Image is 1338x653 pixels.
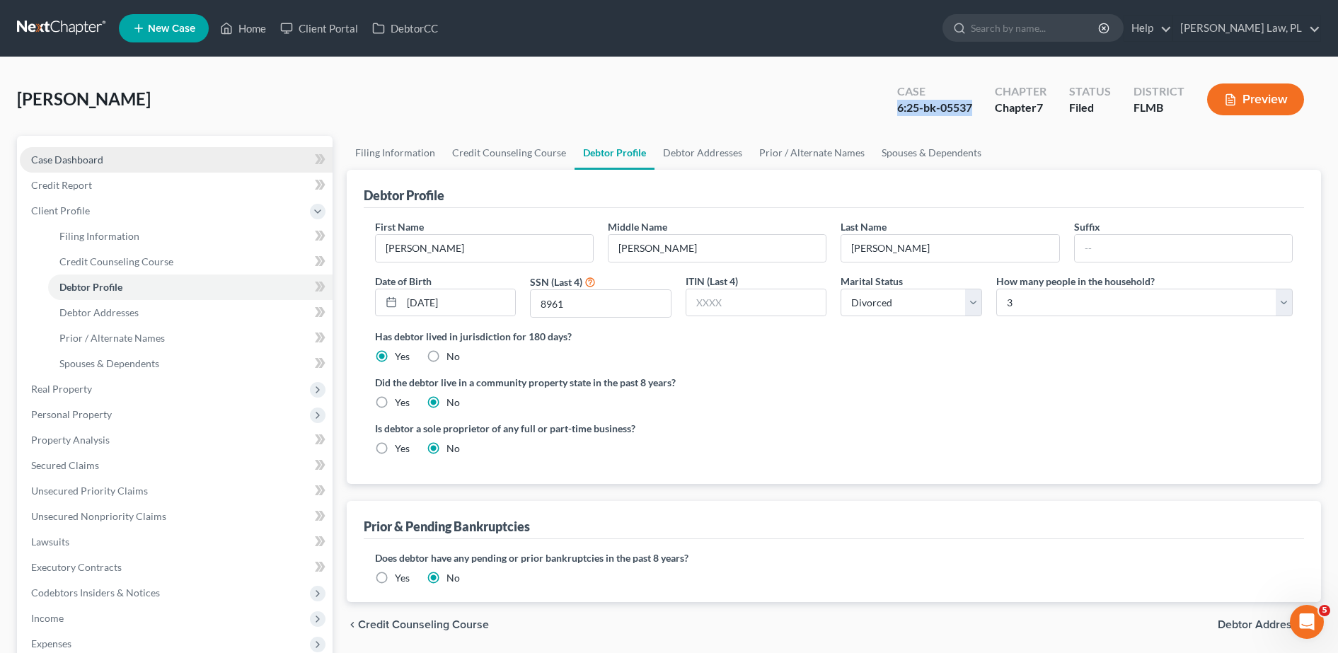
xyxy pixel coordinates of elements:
[686,289,826,316] input: XXXX
[59,230,139,242] span: Filing Information
[395,571,410,585] label: Yes
[364,518,530,535] div: Prior & Pending Bankruptcies
[358,619,489,630] span: Credit Counseling Course
[20,427,333,453] a: Property Analysis
[48,249,333,275] a: Credit Counseling Course
[31,536,69,548] span: Lawsuits
[1069,83,1111,100] div: Status
[347,136,444,170] a: Filing Information
[31,383,92,395] span: Real Property
[376,235,593,262] input: --
[531,290,671,317] input: XXXX
[59,306,139,318] span: Debtor Addresses
[375,329,1293,344] label: Has debtor lived in jurisdiction for 180 days?
[1124,16,1172,41] a: Help
[1134,83,1184,100] div: District
[31,154,103,166] span: Case Dashboard
[841,219,887,234] label: Last Name
[148,23,195,34] span: New Case
[395,441,410,456] label: Yes
[20,147,333,173] a: Case Dashboard
[20,529,333,555] a: Lawsuits
[31,434,110,446] span: Property Analysis
[446,441,460,456] label: No
[59,332,165,344] span: Prior / Alternate Names
[1075,235,1292,262] input: --
[1218,619,1321,630] button: Debtor Addresses chevron_right
[375,274,432,289] label: Date of Birth
[1037,100,1043,114] span: 7
[446,571,460,585] label: No
[273,16,365,41] a: Client Portal
[31,586,160,599] span: Codebtors Insiders & Notices
[995,100,1046,116] div: Chapter
[365,16,445,41] a: DebtorCC
[897,83,972,100] div: Case
[395,349,410,364] label: Yes
[375,550,1293,565] label: Does debtor have any pending or prior bankruptcies in the past 8 years?
[48,224,333,249] a: Filing Information
[20,555,333,580] a: Executory Contracts
[654,136,751,170] a: Debtor Addresses
[996,274,1155,289] label: How many people in the household?
[20,173,333,198] a: Credit Report
[751,136,873,170] a: Prior / Alternate Names
[31,561,122,573] span: Executory Contracts
[48,351,333,376] a: Spouses & Dependents
[48,300,333,325] a: Debtor Addresses
[897,100,972,116] div: 6:25-bk-05537
[1134,100,1184,116] div: FLMB
[347,619,489,630] button: chevron_left Credit Counseling Course
[873,136,990,170] a: Spouses & Dependents
[31,612,64,624] span: Income
[31,510,166,522] span: Unsecured Nonpriority Claims
[841,274,903,289] label: Marital Status
[609,235,826,262] input: M.I
[1069,100,1111,116] div: Filed
[31,637,71,649] span: Expenses
[31,408,112,420] span: Personal Property
[1207,83,1304,115] button: Preview
[347,619,358,630] i: chevron_left
[375,421,827,436] label: Is debtor a sole proprietor of any full or part-time business?
[59,255,173,267] span: Credit Counseling Course
[1173,16,1320,41] a: [PERSON_NAME] Law, PL
[1218,619,1310,630] span: Debtor Addresses
[17,88,151,109] span: [PERSON_NAME]
[402,289,516,316] input: MM/DD/YYYY
[971,15,1100,41] input: Search by name...
[364,187,444,204] div: Debtor Profile
[395,395,410,410] label: Yes
[31,204,90,216] span: Client Profile
[1319,605,1330,616] span: 5
[48,275,333,300] a: Debtor Profile
[841,235,1059,262] input: --
[1290,605,1324,639] iframe: Intercom live chat
[31,485,148,497] span: Unsecured Priority Claims
[530,275,582,289] label: SSN (Last 4)
[20,504,333,529] a: Unsecured Nonpriority Claims
[48,325,333,351] a: Prior / Alternate Names
[375,219,424,234] label: First Name
[608,219,667,234] label: Middle Name
[213,16,273,41] a: Home
[59,357,159,369] span: Spouses & Dependents
[20,478,333,504] a: Unsecured Priority Claims
[375,375,1293,390] label: Did the debtor live in a community property state in the past 8 years?
[446,349,460,364] label: No
[1074,219,1100,234] label: Suffix
[686,274,738,289] label: ITIN (Last 4)
[995,83,1046,100] div: Chapter
[575,136,654,170] a: Debtor Profile
[59,281,122,293] span: Debtor Profile
[444,136,575,170] a: Credit Counseling Course
[20,453,333,478] a: Secured Claims
[31,459,99,471] span: Secured Claims
[446,395,460,410] label: No
[31,179,92,191] span: Credit Report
